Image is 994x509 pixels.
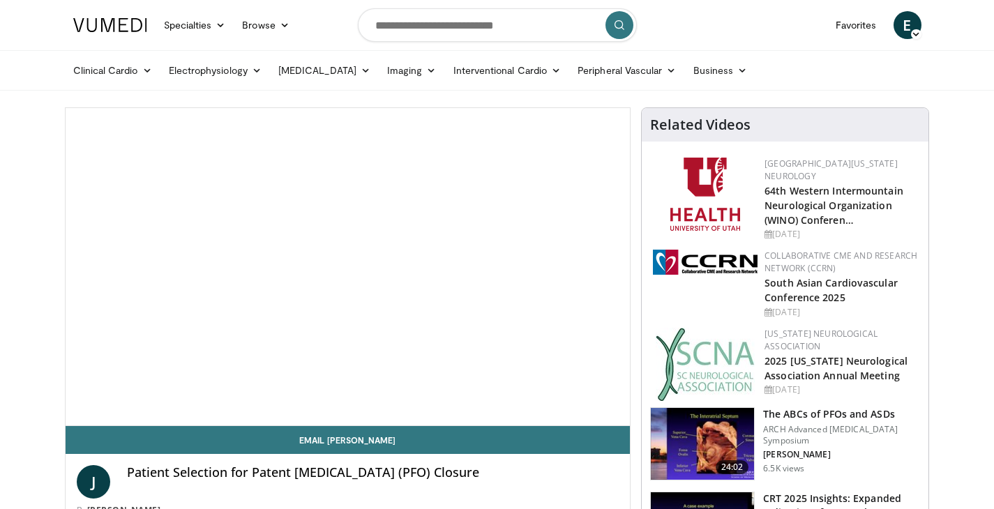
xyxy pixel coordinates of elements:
[765,306,917,319] div: [DATE]
[160,56,270,84] a: Electrophysiology
[379,56,445,84] a: Imaging
[894,11,921,39] a: E
[716,460,749,474] span: 24:02
[827,11,885,39] a: Favorites
[765,328,878,352] a: [US_STATE] Neurological Association
[765,250,917,274] a: Collaborative CME and Research Network (CCRN)
[670,158,740,231] img: f6362829-b0a3-407d-a044-59546adfd345.png.150x105_q85_autocrop_double_scale_upscale_version-0.2.png
[763,449,920,460] p: [PERSON_NAME]
[358,8,637,42] input: Search topics, interventions
[763,424,920,446] p: ARCH Advanced [MEDICAL_DATA] Symposium
[569,56,684,84] a: Peripheral Vascular
[763,407,920,421] h3: The ABCs of PFOs and ASDs
[656,328,755,401] img: b123db18-9392-45ae-ad1d-42c3758a27aa.jpg.150x105_q85_autocrop_double_scale_upscale_version-0.2.jpg
[156,11,234,39] a: Specialties
[234,11,298,39] a: Browse
[651,408,754,480] img: 3d2602c2-0fbf-4640-a4d7-b9bb9a5781b8.150x105_q85_crop-smart_upscale.jpg
[66,108,631,426] video-js: Video Player
[765,228,917,241] div: [DATE]
[765,276,898,304] a: South Asian Cardiovascular Conference 2025
[66,426,631,454] a: Email [PERSON_NAME]
[73,18,147,32] img: VuMedi Logo
[650,407,920,481] a: 24:02 The ABCs of PFOs and ASDs ARCH Advanced [MEDICAL_DATA] Symposium [PERSON_NAME] 6.5K views
[685,56,756,84] a: Business
[763,463,804,474] p: 6.5K views
[127,465,619,480] h4: Patient Selection for Patent [MEDICAL_DATA] (PFO) Closure
[445,56,570,84] a: Interventional Cardio
[765,354,908,382] a: 2025 [US_STATE] Neurological Association Annual Meeting
[65,56,160,84] a: Clinical Cardio
[650,116,751,133] h4: Related Videos
[270,56,379,84] a: [MEDICAL_DATA]
[765,184,903,227] a: 64th Western Intermountain Neurological Organization (WINO) Conferen…
[653,250,758,275] img: a04ee3ba-8487-4636-b0fb-5e8d268f3737.png.150x105_q85_autocrop_double_scale_upscale_version-0.2.png
[765,158,898,182] a: [GEOGRAPHIC_DATA][US_STATE] Neurology
[765,383,917,396] div: [DATE]
[77,465,110,499] a: J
